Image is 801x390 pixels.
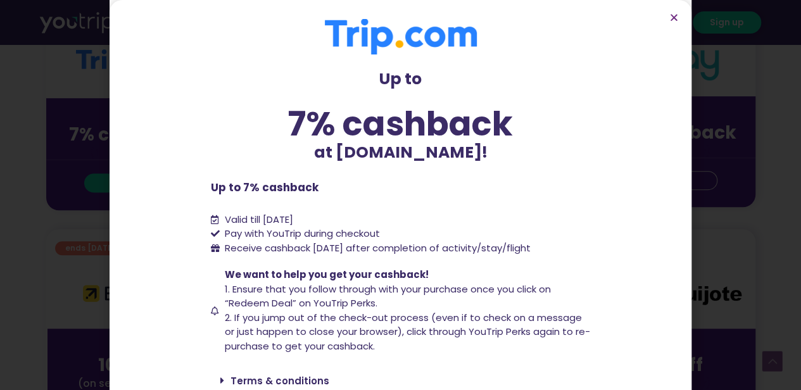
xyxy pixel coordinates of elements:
span: Receive cashback [DATE] after completion of activity/stay/flight [225,241,531,255]
span: Pay with YouTrip during checkout [222,227,380,241]
a: Terms & conditions [230,374,329,387]
span: 2. If you jump out of the check-out process (even if to check on a message or just happen to clos... [225,311,590,353]
p: Up to [211,67,591,91]
p: at [DOMAIN_NAME]! [211,141,591,165]
div: 7% cashback [211,107,591,141]
span: 1. Ensure that you follow through with your purchase once you click on “Redeem Deal” on YouTrip P... [225,282,551,310]
span: Valid till [DATE] [225,213,293,226]
b: Up to 7% cashback [211,180,319,195]
a: Close [669,13,679,22]
span: We want to help you get your cashback! [225,268,429,281]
